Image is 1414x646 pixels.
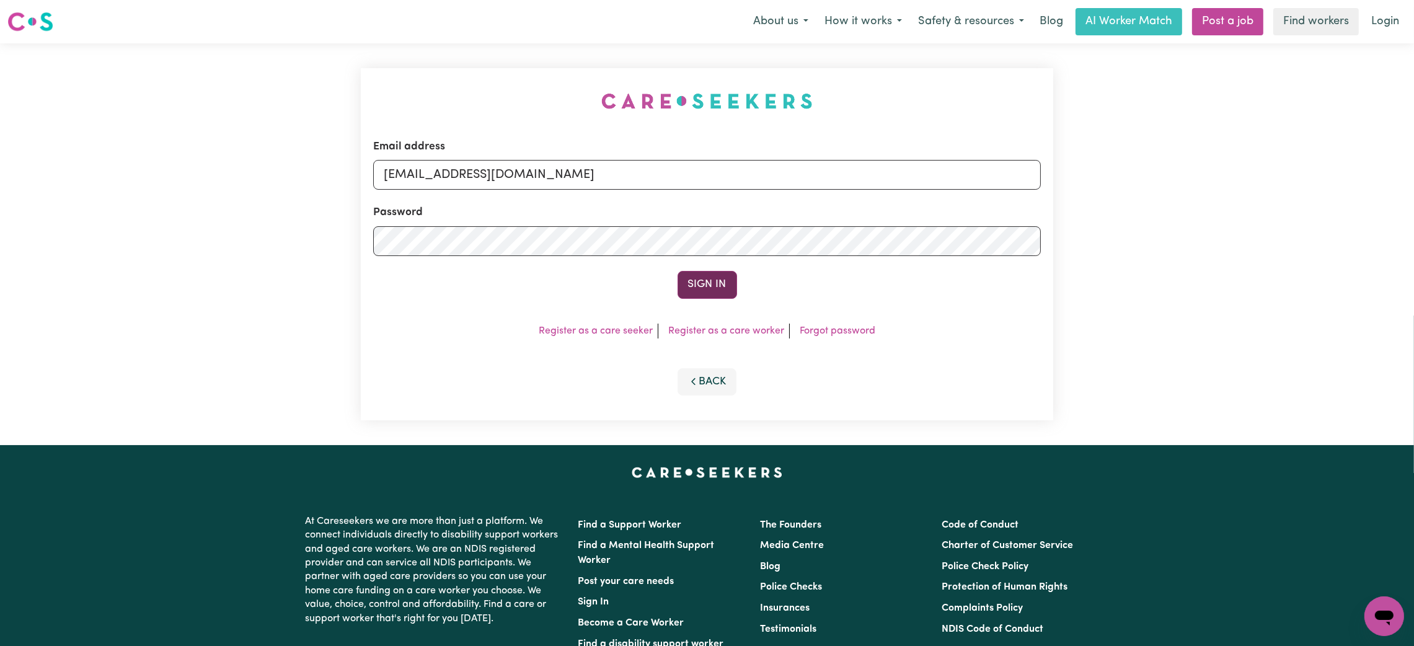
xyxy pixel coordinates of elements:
[632,467,782,477] a: Careseekers home page
[678,271,737,298] button: Sign In
[942,520,1019,530] a: Code of Conduct
[1364,596,1404,636] iframe: Button to launch messaging window, conversation in progress
[678,368,737,396] button: Back
[910,9,1032,35] button: Safety & resources
[578,541,715,565] a: Find a Mental Health Support Worker
[745,9,816,35] button: About us
[760,562,780,572] a: Blog
[942,624,1043,634] a: NDIS Code of Conduct
[373,139,445,155] label: Email address
[760,603,810,613] a: Insurances
[578,520,682,530] a: Find a Support Worker
[1364,8,1407,35] a: Login
[800,326,875,336] a: Forgot password
[760,624,816,634] a: Testimonials
[7,11,53,33] img: Careseekers logo
[1076,8,1182,35] a: AI Worker Match
[578,618,684,628] a: Become a Care Worker
[373,205,423,221] label: Password
[1032,8,1071,35] a: Blog
[668,326,784,336] a: Register as a care worker
[1273,8,1359,35] a: Find workers
[816,9,910,35] button: How it works
[578,577,674,586] a: Post your care needs
[942,582,1067,592] a: Protection of Human Rights
[760,520,821,530] a: The Founders
[942,603,1023,613] a: Complaints Policy
[578,597,609,607] a: Sign In
[760,582,822,592] a: Police Checks
[942,562,1028,572] a: Police Check Policy
[539,326,653,336] a: Register as a care seeker
[760,541,824,551] a: Media Centre
[942,541,1073,551] a: Charter of Customer Service
[306,510,563,631] p: At Careseekers we are more than just a platform. We connect individuals directly to disability su...
[7,7,53,36] a: Careseekers logo
[1192,8,1263,35] a: Post a job
[373,160,1041,190] input: Email address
